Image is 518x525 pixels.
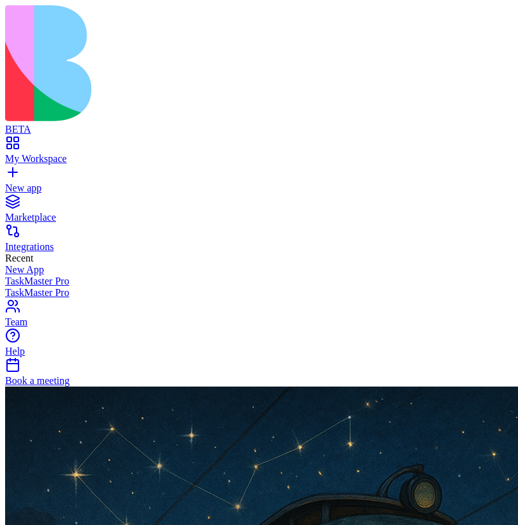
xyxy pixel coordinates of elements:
a: Team [5,305,513,328]
div: Book a meeting [5,375,513,387]
a: New app [5,171,513,194]
div: Help [5,346,513,357]
a: My Workspace [5,142,513,165]
a: New App [5,264,513,276]
h1: Task Dashboard [15,48,173,71]
a: TaskMaster Pro [5,287,513,299]
div: BETA [5,124,513,135]
a: Help [5,334,513,357]
a: Marketplace [5,200,513,223]
div: Team [5,316,513,328]
a: Book a meeting [5,364,513,387]
span: Recent [5,253,33,263]
p: Manage and organize your tasks [15,71,173,87]
a: Integrations [5,230,513,253]
a: TaskMaster Pro [5,276,513,287]
img: logo [5,5,517,121]
div: Integrations [5,241,513,253]
div: New app [5,182,513,194]
div: Marketplace [5,212,513,223]
div: My Workspace [5,153,513,165]
a: BETA [5,112,517,135]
